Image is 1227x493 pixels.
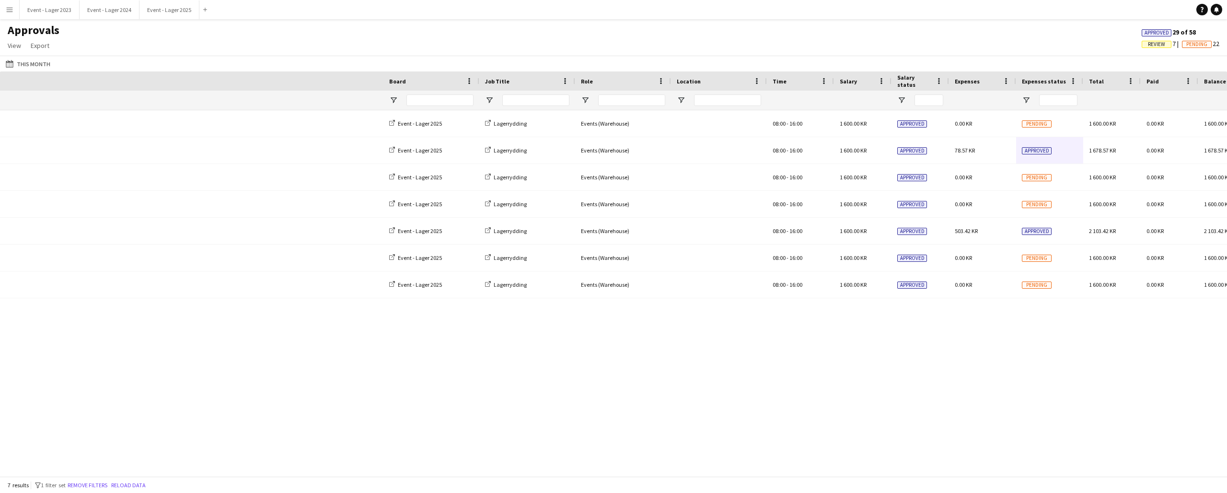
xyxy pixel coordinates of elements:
[1039,94,1077,106] input: Expenses status Filter Input
[1089,174,1116,181] span: 1 600.00 KR
[897,255,927,262] span: Approved
[787,174,788,181] span: -
[1186,41,1207,47] span: Pending
[485,78,509,85] span: Job Title
[1145,30,1169,36] span: Approved
[398,147,442,154] span: Event - Lager 2025
[485,96,494,105] button: Open Filter Menu
[4,39,25,52] a: View
[398,174,442,181] span: Event - Lager 2025
[494,174,527,181] span: Lagerrydding
[840,78,857,85] span: Salary
[575,245,671,271] div: Events (Warehouse)
[694,94,761,106] input: Location Filter Input
[789,147,802,154] span: 16:00
[773,174,786,181] span: 08:00
[840,174,867,181] span: 1 600.00 KR
[109,480,148,491] button: Reload data
[677,78,701,85] span: Location
[773,200,786,208] span: 08:00
[840,147,867,154] span: 1 600.00 KR
[41,481,66,489] span: 1 filter set
[840,227,867,235] span: 1 600.00 KR
[1142,39,1182,48] span: 7
[581,78,593,85] span: Role
[1022,174,1052,181] span: Pending
[955,147,975,154] span: 78.57 KR
[789,200,802,208] span: 16:00
[598,94,665,106] input: Role Filter Input
[1022,228,1052,235] span: Approved
[789,281,802,288] span: 16:00
[581,96,590,105] button: Open Filter Menu
[1089,120,1116,127] span: 1 600.00 KR
[840,200,867,208] span: 1 600.00 KR
[575,218,671,244] div: Events (Warehouse)
[485,174,527,181] a: Lagerrydding
[773,78,787,85] span: Time
[485,147,527,154] a: Lagerrydding
[914,94,943,106] input: Salary status Filter Input
[897,74,932,88] span: Salary status
[389,147,442,154] a: Event - Lager 2025
[494,227,527,235] span: Lagerrydding
[789,174,802,181] span: 16:00
[80,0,139,19] button: Event - Lager 2024
[840,120,867,127] span: 1 600.00 KR
[1089,200,1116,208] span: 1 600.00 KR
[389,227,442,235] a: Event - Lager 2025
[31,41,49,50] span: Export
[4,58,52,70] button: This Month
[955,281,972,288] span: 0.00 KR
[1146,254,1164,261] span: 0.00 KR
[897,228,927,235] span: Approved
[1022,120,1052,128] span: Pending
[787,200,788,208] span: -
[494,281,527,288] span: Lagerrydding
[787,254,788,261] span: -
[840,254,867,261] span: 1 600.00 KR
[398,227,442,235] span: Event - Lager 2025
[485,281,527,288] a: Lagerrydding
[406,94,474,106] input: Board Filter Input
[485,254,527,261] a: Lagerrydding
[897,120,927,128] span: Approved
[485,120,527,127] a: Lagerrydding
[773,147,786,154] span: 08:00
[955,200,972,208] span: 0.00 KR
[398,254,442,261] span: Event - Lager 2025
[1089,227,1116,235] span: 2 103.42 KR
[897,96,906,105] button: Open Filter Menu
[494,120,527,127] span: Lagerrydding
[389,200,442,208] a: Event - Lager 2025
[485,227,527,235] a: Lagerrydding
[789,120,802,127] span: 16:00
[1089,254,1116,261] span: 1 600.00 KR
[840,281,867,288] span: 1 600.00 KR
[389,281,442,288] a: Event - Lager 2025
[773,227,786,235] span: 08:00
[1148,41,1165,47] span: Review
[897,201,927,208] span: Approved
[1146,227,1164,235] span: 0.00 KR
[787,147,788,154] span: -
[389,78,406,85] span: Board
[955,78,980,85] span: Expenses
[787,281,788,288] span: -
[1089,78,1104,85] span: Total
[1146,200,1164,208] span: 0.00 KR
[575,164,671,190] div: Events (Warehouse)
[1204,78,1226,85] span: Balance
[1146,281,1164,288] span: 0.00 KR
[20,0,80,19] button: Event - Lager 2023
[389,96,398,105] button: Open Filter Menu
[1146,174,1164,181] span: 0.00 KR
[66,480,109,491] button: Remove filters
[494,200,527,208] span: Lagerrydding
[1142,28,1196,36] span: 29 of 58
[1146,147,1164,154] span: 0.00 KR
[8,41,21,50] span: View
[1089,281,1116,288] span: 1 600.00 KR
[1022,282,1052,289] span: Pending
[494,254,527,261] span: Lagerrydding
